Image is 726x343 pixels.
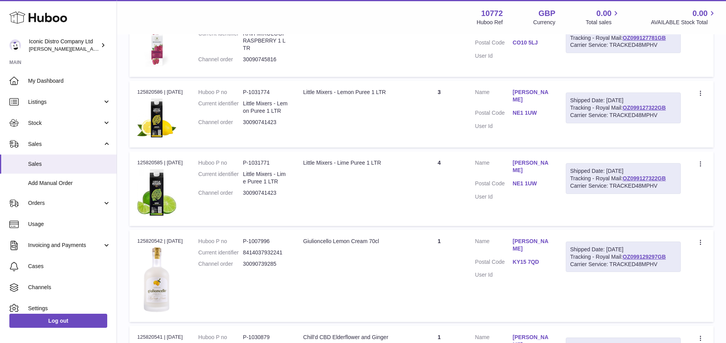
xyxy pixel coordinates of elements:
dd: 30090741423 [243,189,287,197]
div: 125820586 | [DATE] [137,89,183,96]
dt: Current identifier [198,30,243,52]
div: 125820542 | [DATE] [137,238,183,245]
dt: User Id [475,271,512,279]
dt: User Id [475,123,512,130]
a: [PERSON_NAME] [513,89,550,103]
span: My Dashboard [28,77,111,85]
div: Currency [533,19,556,26]
span: AVAILABLE Stock Total [651,19,717,26]
div: Tracking - Royal Mail: [566,23,681,53]
div: Shipped Date: [DATE] [570,246,676,253]
a: OZ099127322GB [623,175,666,181]
strong: 10772 [481,8,503,19]
a: OZ099127781GB [623,35,666,41]
span: Sales [28,140,103,148]
dt: Postal Code [475,180,512,189]
span: [PERSON_NAME][EMAIL_ADDRESS][DOMAIN_NAME] [29,46,156,52]
dt: Current identifier [198,100,243,115]
dd: 30090745816 [243,56,287,63]
span: 0.00 [597,8,612,19]
a: [PERSON_NAME] [513,238,550,252]
span: Settings [28,305,111,312]
span: 0.00 [692,8,708,19]
div: Carrier Service: TRACKED48MPHV [570,112,676,119]
div: Carrier Service: TRACKED48MPHV [570,261,676,268]
a: KY15 7QD [513,258,550,266]
a: OZ099129297GB [623,254,666,260]
dt: Name [475,159,512,176]
span: Listings [28,98,103,106]
td: 4 [411,151,467,226]
span: Sales [28,160,111,168]
div: Shipped Date: [DATE] [570,167,676,175]
td: 1 [411,11,467,77]
a: OZ099127322GB [623,105,666,111]
a: NE1 1UW [513,180,550,187]
span: Total sales [586,19,620,26]
span: Cases [28,263,111,270]
td: 3 [411,81,467,148]
a: NE1 1UW [513,109,550,117]
dt: Postal Code [475,258,512,268]
dd: P-1007996 [243,238,287,245]
a: CO10 5LJ [513,39,550,46]
div: Shipped Date: [DATE] [570,97,676,104]
img: 1724758919.png [137,247,176,312]
div: Carrier Service: TRACKED48MPHV [570,182,676,190]
dd: Little Mixers - Lime Puree 1 LTR [243,171,287,185]
img: 1739278732.jpg [137,169,176,216]
dt: Channel order [198,56,243,63]
div: Giulioncello Lemon Cream 70cl [303,238,404,245]
dt: Huboo P no [198,89,243,96]
dt: Name [475,89,512,105]
div: 125820541 | [DATE] [137,334,183,341]
a: Log out [9,314,107,328]
dt: Huboo P no [198,334,243,341]
dd: 30090741423 [243,119,287,126]
span: Invoicing and Payments [28,242,103,249]
dd: P-1031774 [243,89,287,96]
strong: GBP [538,8,555,19]
div: Huboo Ref [477,19,503,26]
div: Chill'd CBD Elderflower and Ginger [303,334,404,341]
dt: Huboo P no [198,238,243,245]
dt: User Id [475,52,512,60]
div: Little Mixers - Lime Puree 1 LTR [303,159,404,167]
span: Orders [28,199,103,207]
dt: Huboo P no [198,159,243,167]
span: Add Manual Order [28,179,111,187]
img: paul@iconicdistro.com [9,39,21,51]
span: Stock [28,119,103,127]
div: 125820585 | [DATE] [137,159,183,166]
dt: Channel order [198,260,243,268]
div: Tracking - Royal Mail: [566,163,681,194]
div: Tracking - Royal Mail: [566,242,681,272]
dt: Channel order [198,119,243,126]
dd: 8414037932241 [243,249,287,256]
dt: Postal Code [475,39,512,48]
dd: 30090739285 [243,260,287,268]
dd: RAVI MIXOLOGI RASPBERRY 1 LTR [243,30,287,52]
dt: Current identifier [198,171,243,185]
span: Usage [28,220,111,228]
a: 0.00 Total sales [586,8,620,26]
dt: Postal Code [475,109,512,119]
span: Channels [28,284,111,291]
dt: User Id [475,193,512,201]
div: Iconic Distro Company Ltd [29,38,99,53]
img: 107721749208122.jpg [137,28,176,67]
dd: P-1031771 [243,159,287,167]
dt: Channel order [198,189,243,197]
dd: Little Mixers - Lemon Puree 1 LTR [243,100,287,115]
img: 1739278941.jpg [137,98,176,138]
div: Carrier Service: TRACKED48MPHV [570,41,676,49]
div: Little Mixers - Lemon Puree 1 LTR [303,89,404,96]
dd: P-1030879 [243,334,287,341]
dt: Current identifier [198,249,243,256]
a: [PERSON_NAME] [513,159,550,174]
dt: Name [475,238,512,254]
td: 1 [411,230,467,322]
a: 0.00 AVAILABLE Stock Total [651,8,717,26]
div: Tracking - Royal Mail: [566,92,681,123]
